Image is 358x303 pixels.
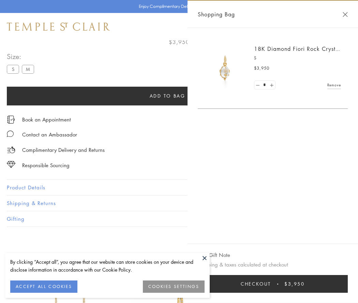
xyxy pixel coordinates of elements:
button: Add to bag [7,87,328,105]
button: Close Shopping Bag [343,12,348,17]
label: S [7,65,19,73]
p: Complimentary Delivery and Returns [22,146,105,154]
a: Remove [327,81,341,89]
p: Enjoy Complimentary Delivery & Returns [139,3,216,10]
button: Gifting [7,211,351,227]
button: Add Gift Note [198,251,230,259]
img: icon_appointment.svg [7,116,15,124]
button: Checkout $3,950 [198,275,348,293]
p: Shipping & taxes calculated at checkout [198,260,348,269]
div: Contact an Ambassador [22,130,77,139]
label: M [22,65,34,73]
span: Shopping Bag [198,10,235,19]
button: Product Details [7,180,351,195]
span: Add to bag [150,92,185,100]
button: COOKIES SETTINGS [143,280,205,293]
span: $3,950 [254,65,269,72]
a: Set quantity to 0 [254,81,261,89]
img: Temple St. Clair [7,23,110,31]
span: Checkout [241,280,271,288]
span: $3,950 [169,38,190,46]
span: Size: [7,51,37,62]
img: MessageIcon-01_2.svg [7,130,14,137]
p: S [254,55,341,61]
img: P51889-E11FIORI [205,48,245,89]
a: Set quantity to 2 [268,81,275,89]
img: icon_delivery.svg [7,146,15,154]
img: icon_sourcing.svg [7,161,15,168]
a: Book an Appointment [22,116,71,123]
button: Shipping & Returns [7,196,351,211]
span: $3,950 [284,280,305,288]
button: ACCEPT ALL COOKIES [10,280,77,293]
div: Responsible Sourcing [22,161,70,170]
h3: You May Also Like [17,251,341,262]
div: By clicking “Accept all”, you agree that our website can store cookies on your device and disclos... [10,258,205,274]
